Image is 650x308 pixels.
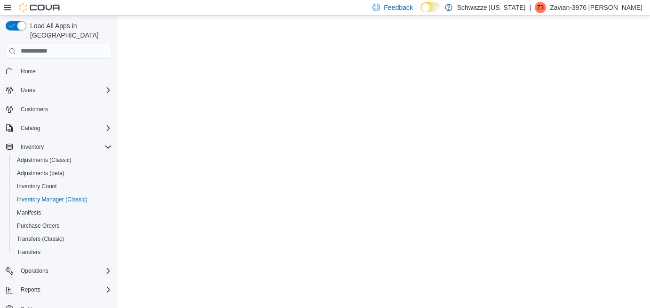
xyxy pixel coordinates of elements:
a: Purchase Orders [13,220,63,231]
span: Reports [21,286,40,293]
a: Customers [17,104,52,115]
button: Manifests [9,206,116,219]
span: Feedback [384,3,412,12]
span: Operations [17,265,112,277]
span: Users [21,86,35,94]
img: Cova [19,3,61,12]
span: Manifests [13,207,112,218]
span: Customers [21,106,48,113]
span: Inventory Manager (Classic) [17,196,87,203]
span: Purchase Orders [17,222,60,230]
button: Catalog [2,122,116,135]
span: Adjustments (beta) [13,168,112,179]
button: Inventory Count [9,180,116,193]
span: Operations [21,267,48,275]
button: Inventory [17,141,48,153]
button: Transfers (Classic) [9,232,116,246]
button: Adjustments (Classic) [9,154,116,167]
span: Users [17,85,112,96]
span: Transfers (Classic) [17,235,64,243]
span: Inventory Manager (Classic) [13,194,112,205]
span: Reports [17,284,112,295]
span: Purchase Orders [13,220,112,231]
span: Customers [17,103,112,115]
button: Purchase Orders [9,219,116,232]
p: Schwazze [US_STATE] [457,2,526,13]
span: Home [17,65,112,77]
p: | [530,2,531,13]
span: Transfers (Classic) [13,233,112,245]
span: Transfers [13,246,112,258]
span: Adjustments (Classic) [17,156,71,164]
button: Users [17,85,39,96]
button: Catalog [17,123,44,134]
button: Users [2,84,116,97]
p: Zavian-3976 [PERSON_NAME] [550,2,642,13]
button: Adjustments (beta) [9,167,116,180]
button: Inventory [2,140,116,154]
span: Inventory [21,143,44,151]
span: Inventory Count [17,183,57,190]
button: Operations [17,265,52,277]
span: Home [21,68,36,75]
button: Customers [2,102,116,116]
button: Inventory Manager (Classic) [9,193,116,206]
a: Adjustments (Classic) [13,154,75,166]
button: Home [2,64,116,78]
button: Reports [17,284,44,295]
button: Reports [2,283,116,296]
span: Transfers [17,248,40,256]
span: Manifests [17,209,41,216]
div: Zavian-3976 McCarty [535,2,546,13]
span: Catalog [17,123,112,134]
span: Adjustments (Classic) [13,154,112,166]
a: Adjustments (beta) [13,168,68,179]
button: Operations [2,264,116,277]
span: Adjustments (beta) [17,169,64,177]
a: Inventory Count [13,181,61,192]
a: Manifests [13,207,45,218]
a: Inventory Manager (Classic) [13,194,91,205]
span: Z3 [537,2,544,13]
span: Inventory [17,141,112,153]
span: Dark Mode [420,12,421,13]
span: Inventory Count [13,181,112,192]
a: Transfers (Classic) [13,233,68,245]
button: Transfers [9,246,116,259]
input: Dark Mode [420,2,440,12]
span: Catalog [21,124,40,132]
a: Transfers [13,246,44,258]
span: Load All Apps in [GEOGRAPHIC_DATA] [26,21,112,40]
a: Home [17,66,40,77]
